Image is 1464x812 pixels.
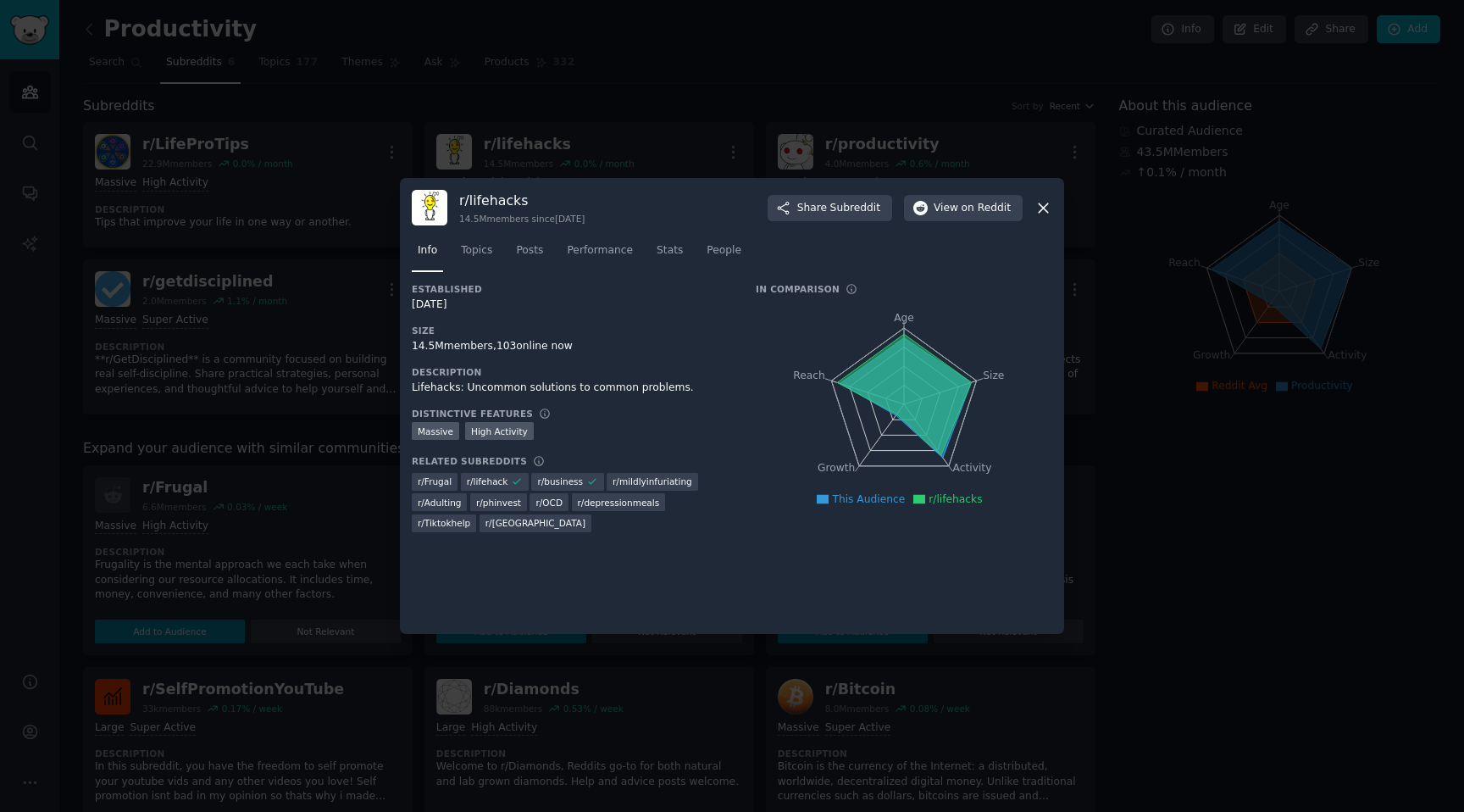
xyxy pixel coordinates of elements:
span: r/ Adulting [418,497,461,509]
span: Stats [657,243,683,259]
span: Share [797,201,880,216]
span: This Audience [832,493,905,505]
span: on Reddit [962,201,1011,216]
span: View [934,201,1011,216]
img: lifehacks [412,190,447,225]
span: Topics [461,243,492,259]
span: r/ phinvest [476,497,521,509]
h3: Related Subreddits [412,455,527,467]
span: Posts [516,243,543,259]
tspan: Reach [793,370,825,381]
h3: Size [412,325,732,336]
span: r/ OCD [535,497,563,509]
span: Performance [567,243,633,259]
h3: Established [412,283,732,295]
span: r/ [GEOGRAPHIC_DATA] [485,517,585,529]
span: r/ lifehack [467,476,508,487]
tspan: Growth [818,463,855,475]
h3: Distinctive Features [412,408,533,420]
a: Posts [510,237,549,272]
button: Viewon Reddit [904,195,1023,222]
a: People [701,237,747,272]
a: Info [412,237,443,272]
div: 14.5M members since [DATE] [459,213,585,225]
span: r/ Frugal [418,476,452,487]
tspan: Size [983,370,1004,381]
tspan: Age [894,312,914,324]
span: r/ depressionmeals [578,497,660,509]
span: People [707,243,741,259]
button: ShareSubreddit [768,195,892,222]
div: Lifehacks: Uncommon solutions to common problems. [412,381,732,396]
a: Topics [455,237,498,272]
a: Stats [651,237,689,272]
div: Massive [412,422,459,440]
div: High Activity [465,422,534,440]
h3: In Comparison [756,283,840,295]
span: r/ business [537,476,583,487]
tspan: Activity [953,463,992,475]
span: r/ mildlyinfuriating [613,476,692,487]
h3: Description [412,366,732,378]
div: 14.5M members, 103 online now [412,339,732,354]
a: Performance [561,237,639,272]
h3: r/ lifehacks [459,192,585,209]
span: Info [418,243,437,259]
div: [DATE] [412,298,732,313]
span: Subreddit [830,201,880,216]
span: r/ Tiktokhelp [418,517,470,529]
span: r/lifehacks [929,493,982,505]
